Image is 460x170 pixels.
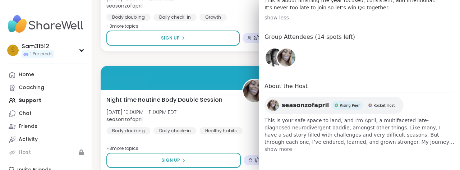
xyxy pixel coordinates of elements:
[6,12,86,37] img: ShareWell Nav Logo
[153,127,197,134] div: Daily check-in
[264,14,454,21] div: show less
[22,42,54,50] div: Sam31512
[266,49,284,66] img: Tasha_Chi
[340,103,360,108] span: Rising Peer
[19,110,32,117] div: Chat
[19,149,31,156] div: Host
[106,14,151,21] div: Body doubling
[277,49,295,66] img: seasonzofapril
[282,101,329,110] span: seasonzofapril
[264,97,404,114] a: seasonzofaprilseasonzofaprilRising PeerRising PeerRocket HostRocket Host
[106,96,222,104] span: Night time Routine Body Double Session
[19,71,34,78] div: Home
[267,100,279,111] img: seasonzofapril
[11,46,15,55] span: S
[161,35,180,41] span: Sign Up
[6,107,86,120] a: Chat
[6,120,86,133] a: Friends
[254,157,262,163] span: 1 / 16
[264,117,454,146] span: This is your safe space to land, and I'm April, a multifaceted late-diagnosed neurodivergent badd...
[19,136,38,143] div: Activity
[368,104,372,107] img: Rocket Host
[253,35,262,41] span: 2 / 16
[373,103,395,108] span: Rocket Host
[106,153,241,168] button: Sign Up
[6,81,86,94] a: Coaching
[6,133,86,146] a: Activity
[161,157,180,164] span: Sign Up
[30,51,53,57] span: 1 Pro credit
[106,109,176,116] span: [DATE] 10:00PM - 11:00PM EDT
[335,104,338,107] img: Rising Peer
[199,14,227,21] div: Growth
[264,33,454,43] h4: Group Attendees (14 spots left)
[264,47,285,68] a: Tasha_Chi
[6,68,86,81] a: Home
[6,146,86,159] a: Host
[106,116,143,123] b: seasonzofapril
[243,80,266,102] img: seasonzofapril
[199,127,243,134] div: Healthy habits
[106,2,143,9] b: seasonzofapril
[264,82,454,92] h4: About the Host
[106,127,151,134] div: Body doubling
[264,146,454,153] span: show more
[153,14,197,21] div: Daily check-in
[276,47,296,68] a: seasonzofapril
[106,31,240,46] button: Sign Up
[19,84,44,91] div: Coaching
[19,123,37,130] div: Friends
